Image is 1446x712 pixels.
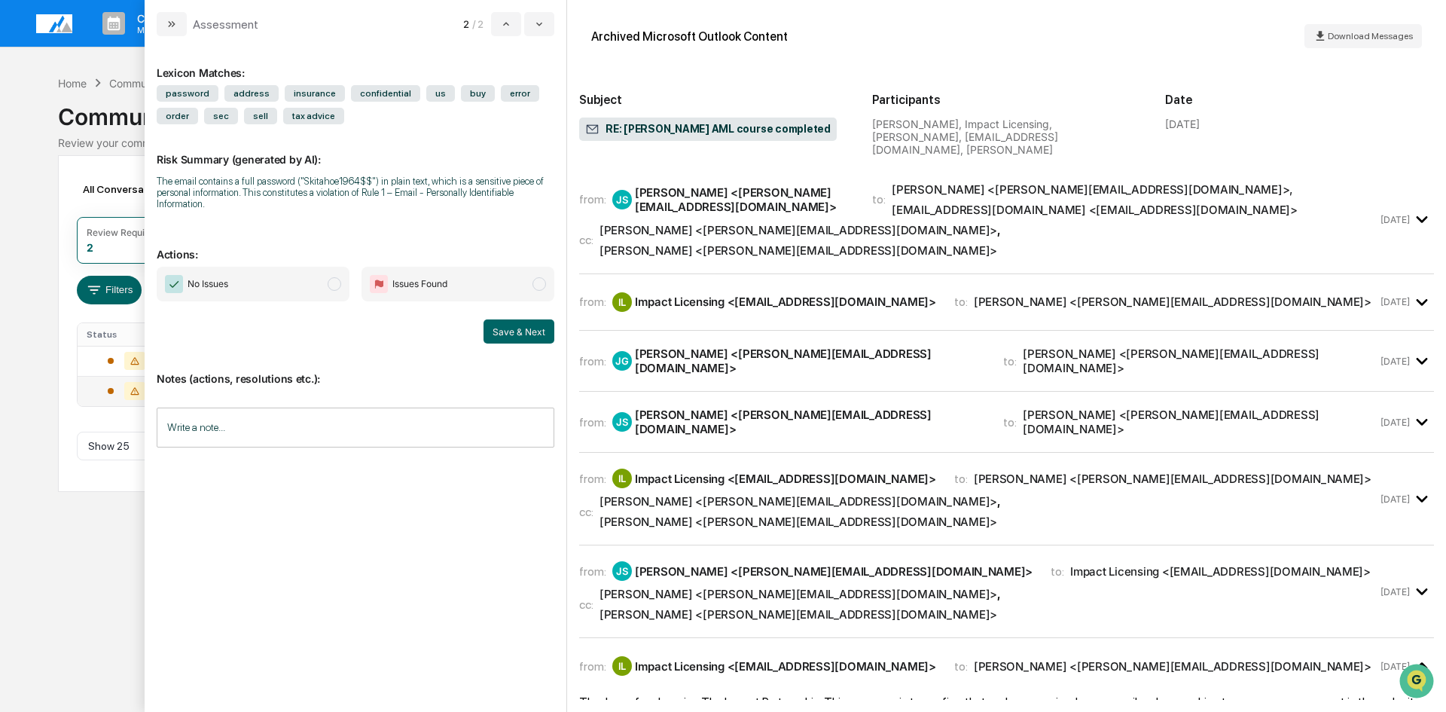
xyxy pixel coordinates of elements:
[58,136,1388,149] div: Review your communication records across channels
[954,659,968,674] span: to:
[579,233,593,247] span: cc:
[974,472,1371,486] div: [PERSON_NAME] <[PERSON_NAME][EMAIL_ADDRESS][DOMAIN_NAME]>
[1003,415,1017,429] span: to:
[224,85,279,102] span: address
[599,494,997,509] div: [PERSON_NAME] <[PERSON_NAME][EMAIL_ADDRESS][DOMAIN_NAME]>
[392,277,447,292] span: Issues Found
[1380,417,1410,428] time: Monday, September 22, 2025 at 12:32:37 PM
[426,85,455,102] span: us
[599,223,997,237] div: [PERSON_NAME] <[PERSON_NAME][EMAIL_ADDRESS][DOMAIN_NAME]>
[635,185,854,214] div: [PERSON_NAME] <[PERSON_NAME][EMAIL_ADDRESS][DOMAIN_NAME]>
[484,319,554,344] button: Save & Next
[78,323,176,346] th: Status
[1051,564,1064,579] span: to:
[635,659,936,674] div: Impact Licensing <[EMAIL_ADDRESS][DOMAIN_NAME]>
[599,243,997,258] div: [PERSON_NAME] <[PERSON_NAME][EMAIL_ADDRESS][DOMAIN_NAME]>
[9,212,101,240] a: 🔎Data Lookup
[599,515,997,529] div: [PERSON_NAME] <[PERSON_NAME][EMAIL_ADDRESS][DOMAIN_NAME]>
[472,18,488,30] span: / 2
[77,276,142,304] button: Filters
[599,494,1000,509] span: ,
[954,295,968,309] span: to:
[165,275,183,293] img: Checkmark
[612,190,632,209] div: JS
[1380,586,1410,597] time: Tuesday, September 23, 2025 at 6:20:22 AM
[370,275,388,293] img: Flag
[872,93,1141,107] h2: Participants
[109,77,231,90] div: Communications Archive
[1380,356,1410,367] time: Monday, September 22, 2025 at 12:32:17 PM
[585,122,831,137] span: RE: [PERSON_NAME] AML course completed
[1380,661,1410,672] time: Tuesday, September 23, 2025 at 6:20:30 AM
[954,472,968,486] span: to:
[1023,347,1377,375] div: [PERSON_NAME] <[PERSON_NAME][EMAIL_ADDRESS][DOMAIN_NAME]>
[15,191,27,203] div: 🖐️
[157,176,554,209] div: The email contains a full password ("Skitahoe1964$$") in plain text, which is a sensitive piece o...
[612,412,632,432] div: JS
[157,230,554,261] p: Actions:
[157,48,554,79] div: Lexicon Matches:
[15,220,27,232] div: 🔎
[188,277,228,292] span: No Issues
[872,192,886,206] span: to:
[1398,662,1438,703] iframe: Open customer support
[892,203,1298,217] div: [EMAIL_ADDRESS][DOMAIN_NAME] <[EMAIL_ADDRESS][DOMAIN_NAME]>
[1003,354,1017,368] span: to:
[124,190,187,205] span: Attestations
[579,597,593,612] span: cc:
[256,120,274,138] button: Start new chat
[579,415,606,429] span: from:
[1304,24,1422,48] button: Download Messages
[106,255,182,267] a: Powered byPylon
[892,182,1293,197] div: [PERSON_NAME] <[PERSON_NAME][EMAIL_ADDRESS][DOMAIN_NAME]> ,
[463,18,469,30] span: 2
[599,607,997,622] div: [PERSON_NAME] <[PERSON_NAME][EMAIL_ADDRESS][DOMAIN_NAME]>
[974,295,1371,309] div: [PERSON_NAME] <[PERSON_NAME][EMAIL_ADDRESS][DOMAIN_NAME]>
[30,218,95,234] span: Data Lookup
[285,85,345,102] span: insurance
[599,223,1000,237] span: ,
[1070,564,1371,579] div: Impact Licensing <[EMAIL_ADDRESS][DOMAIN_NAME]>
[125,25,201,35] p: Manage Tasks
[579,659,606,674] span: from:
[244,108,277,124] span: sell
[87,241,93,254] div: 2
[579,564,606,579] span: from:
[579,192,606,206] span: from:
[635,564,1033,579] div: [PERSON_NAME] <[PERSON_NAME][EMAIL_ADDRESS][DOMAIN_NAME]>
[1380,494,1410,505] time: Tuesday, September 23, 2025 at 6:12:51 AM
[579,472,606,486] span: from:
[579,295,606,309] span: from:
[125,12,201,25] p: Calendar
[58,91,1388,130] div: Communications Archive
[599,587,1000,601] span: ,
[599,587,997,601] div: [PERSON_NAME] <[PERSON_NAME][EMAIL_ADDRESS][DOMAIN_NAME]>
[351,85,420,102] span: confidential
[501,85,539,102] span: error
[872,118,1141,156] div: [PERSON_NAME], Impact Licensing, [PERSON_NAME], [EMAIL_ADDRESS][DOMAIN_NAME], [PERSON_NAME]
[1328,31,1413,41] span: Download Messages
[103,184,193,211] a: 🗄️Attestations
[461,85,495,102] span: buy
[157,108,198,124] span: order
[77,177,191,201] div: All Conversations
[974,659,1371,674] div: [PERSON_NAME] <[PERSON_NAME][EMAIL_ADDRESS][DOMAIN_NAME]>
[591,29,788,44] div: Archived Microsoft Outlook Content
[193,17,258,32] div: Assessment
[612,656,632,676] div: IL
[87,227,159,238] div: Review Required
[15,32,274,56] p: How can we help?
[1165,93,1434,107] h2: Date
[1380,296,1410,307] time: Monday, September 22, 2025 at 12:32:01 PM
[635,408,985,436] div: [PERSON_NAME] <[PERSON_NAME][EMAIL_ADDRESS][DOMAIN_NAME]>
[51,130,191,142] div: We're available if you need us!
[579,505,593,519] span: cc:
[157,135,554,166] p: Risk Summary (generated by AI):
[15,115,42,142] img: 1746055101610-c473b297-6a78-478c-a979-82029cc54cd1
[612,292,632,312] div: IL
[1165,118,1200,130] div: [DATE]
[612,469,632,488] div: IL
[58,77,87,90] div: Home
